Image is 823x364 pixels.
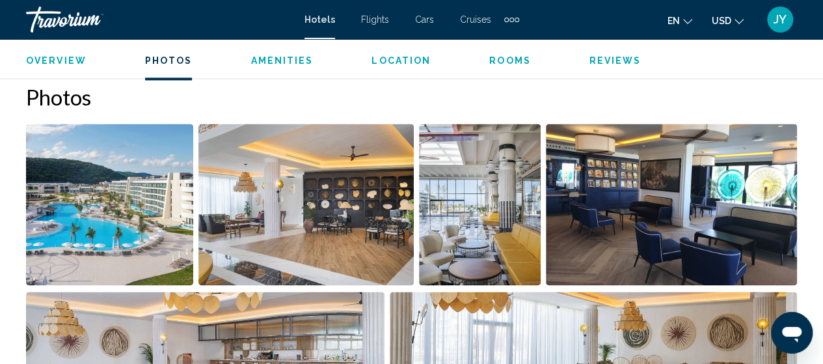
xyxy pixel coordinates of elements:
a: Cars [415,14,434,25]
a: Flights [361,14,389,25]
span: USD [712,16,731,26]
button: Open full-screen image slider [26,123,193,286]
button: Overview [26,55,87,66]
button: Amenities [250,55,313,66]
a: Hotels [304,14,335,25]
h2: Photos [26,84,797,110]
a: Travorium [26,7,291,33]
a: Cruises [460,14,491,25]
button: Change language [668,11,692,30]
button: Change currency [712,11,744,30]
button: Extra navigation items [504,9,519,30]
button: Photos [145,55,193,66]
button: Open full-screen image slider [546,123,798,286]
button: User Menu [763,6,797,33]
span: JY [774,13,787,26]
button: Reviews [589,55,641,66]
button: Open full-screen image slider [419,123,541,286]
iframe: Button to launch messaging window [771,312,813,354]
button: Location [371,55,431,66]
span: en [668,16,680,26]
button: Open full-screen image slider [198,123,414,286]
button: Rooms [489,55,531,66]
